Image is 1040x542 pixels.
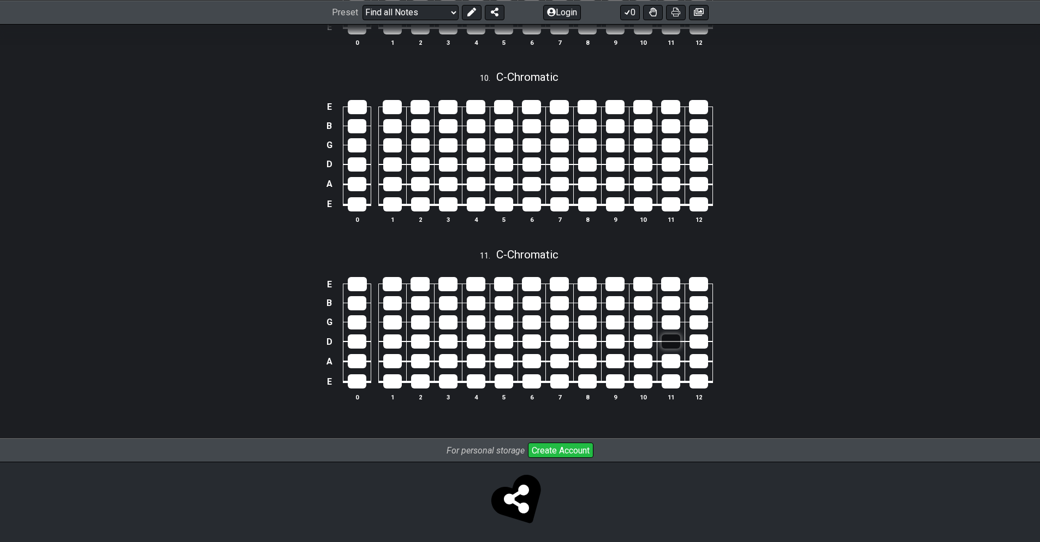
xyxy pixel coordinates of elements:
th: 7 [545,214,573,226]
td: E [323,275,336,294]
th: 8 [573,391,601,403]
td: A [323,174,336,194]
th: 3 [434,37,462,48]
th: 10 [629,391,657,403]
span: 11 . [480,250,496,262]
button: Login [543,4,581,20]
span: C - Chromatic [496,248,558,261]
th: 2 [406,214,434,226]
th: 1 [378,214,406,226]
td: E [323,194,336,215]
th: 12 [685,391,712,403]
td: B [323,116,336,135]
th: 9 [601,214,629,226]
th: 10 [629,37,657,48]
th: 3 [434,391,462,403]
th: 4 [462,37,490,48]
th: 4 [462,391,490,403]
th: 5 [490,214,518,226]
td: B [323,293,336,313]
td: D [323,332,336,351]
button: Print [666,4,686,20]
i: For personal storage [447,445,525,456]
td: G [323,313,336,332]
button: Edit Preset [462,4,482,20]
th: 2 [406,37,434,48]
th: 7 [545,391,573,403]
button: Create image [689,4,709,20]
span: 10 . [480,73,496,85]
th: 1 [378,37,406,48]
th: 7 [545,37,573,48]
td: A [323,351,336,372]
button: 0 [620,4,640,20]
td: E [323,97,336,116]
th: 6 [518,37,545,48]
button: Share Preset [485,4,504,20]
th: 2 [406,391,434,403]
th: 0 [343,214,371,226]
th: 11 [657,391,685,403]
th: 10 [629,214,657,226]
td: E [323,371,336,392]
th: 8 [573,37,601,48]
th: 11 [657,37,685,48]
td: G [323,135,336,155]
th: 3 [434,214,462,226]
th: 12 [685,37,712,48]
span: Preset [332,7,358,17]
th: 5 [490,37,518,48]
th: 0 [343,391,371,403]
th: 6 [518,391,545,403]
select: Preset [362,4,459,20]
td: E [323,17,336,38]
th: 8 [573,214,601,226]
th: 11 [657,214,685,226]
th: 4 [462,214,490,226]
th: 12 [685,214,712,226]
th: 1 [378,391,406,403]
th: 6 [518,214,545,226]
button: Create Account [528,443,593,458]
th: 0 [343,37,371,48]
button: Toggle Dexterity for all fretkits [643,4,663,20]
th: 5 [490,391,518,403]
th: 9 [601,37,629,48]
span: C - Chromatic [496,70,558,84]
span: Click to store and share! [494,476,546,529]
td: D [323,155,336,174]
th: 9 [601,391,629,403]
